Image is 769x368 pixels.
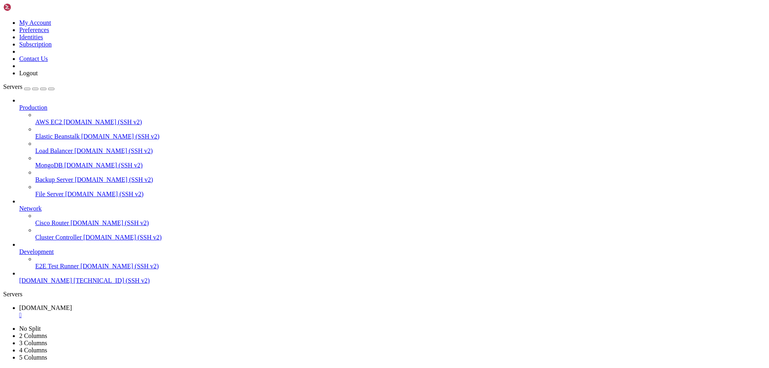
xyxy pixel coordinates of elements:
span: MongoDB [35,162,62,169]
a: E2E Test Runner [DOMAIN_NAME] (SSH v2) [35,263,766,270]
span: [DOMAIN_NAME] (SSH v2) [81,133,160,140]
div: Servers [3,291,766,298]
a: MongoDB [DOMAIN_NAME] (SSH v2) [35,162,766,169]
a: 2 Columns [19,332,47,339]
span: Cluster Controller [35,234,82,241]
x-row: Learn more about enabling ESM Apps service at [URL][DOMAIN_NAME] [3,167,665,173]
span: AWS EC2 [35,119,62,125]
a: Servers [3,83,54,90]
li: Network [19,198,766,241]
x-row: Usage of /: 73.9% of 24.44GB Users logged in: 0 [3,64,665,71]
a:  [19,312,766,319]
span: E2E Test Runner [35,263,79,269]
span: [DOMAIN_NAME] (SSH v2) [64,119,142,125]
span: Cisco Router [35,219,69,226]
x-row: * Documentation: [URL][DOMAIN_NAME] [3,17,665,24]
span: [TECHNICAL_ID] (SSH v2) [74,277,150,284]
span: [DOMAIN_NAME] (SSH v2) [75,176,153,183]
x-row: 685 updates can be applied immediately. [3,139,665,146]
a: Logout [19,70,38,76]
li: File Server [DOMAIN_NAME] (SSH v2) [35,183,766,198]
span: [DOMAIN_NAME] (SSH v2) [64,162,143,169]
li: Elastic Beanstalk [DOMAIN_NAME] (SSH v2) [35,126,766,140]
span: [DOMAIN_NAME] (SSH v2) [74,147,153,154]
li: E2E Test Runner [DOMAIN_NAME] (SSH v2) [35,255,766,270]
x-row: [URL][DOMAIN_NAME] [3,112,665,119]
a: My Account [19,19,51,26]
span: [DOMAIN_NAME] (SSH v2) [81,263,159,269]
a: Network [19,205,766,212]
x-row: * Strictly confined Kubernetes makes edge and IoT secure. Learn how MicroK8s [3,92,665,99]
span: [DOMAIN_NAME] [19,277,72,284]
li: Cluster Controller [DOMAIN_NAME] (SSH v2) [35,227,766,241]
a: Development [19,248,766,255]
span: Backup Server [35,176,73,183]
li: Load Balancer [DOMAIN_NAME] (SSH v2) [35,140,766,155]
a: Backup Server [DOMAIN_NAME] (SSH v2) [35,176,766,183]
x-row: 38 additional security updates can be applied with ESM Apps. [3,160,665,167]
x-row: System load: 0.0 Processes: 126 [3,58,665,64]
a: 4 Columns [19,347,47,354]
span: [DOMAIN_NAME] [19,304,72,311]
span: Network [19,205,42,212]
x-row: just raised the bar for easy, resilient and secure K8s cluster deployment. [3,99,665,105]
span: Load Balancer [35,147,73,154]
li: Cisco Router [DOMAIN_NAME] (SSH v2) [35,212,766,227]
x-row: * Management: [URL][DOMAIN_NAME] [3,24,665,30]
li: Backup Server [DOMAIN_NAME] (SSH v2) [35,169,766,183]
li: [DOMAIN_NAME] [TECHNICAL_ID] (SSH v2) [19,270,766,284]
a: Contact Us [19,55,48,62]
a: Cisco Router [DOMAIN_NAME] (SSH v2) [35,219,766,227]
span: Development [19,248,54,255]
x-row: System information as of [DATE] [3,44,665,51]
a: Preferences [19,26,49,33]
x-row: Swap usage: 31% [3,78,665,85]
a: [DOMAIN_NAME] [TECHNICAL_ID] (SSH v2) [19,277,766,284]
a: 5 Columns [19,354,47,361]
a: Load Balancer [DOMAIN_NAME] (SSH v2) [35,147,766,155]
a: No Split [19,325,41,332]
span: Elastic Beanstalk [35,133,80,140]
span: [DOMAIN_NAME] (SSH v2) [83,234,162,241]
x-row: * Support: [URL][DOMAIN_NAME] [3,30,665,37]
a: AWS EC2 [DOMAIN_NAME] (SSH v2) [35,119,766,126]
div: (18, 28) [64,194,67,201]
a: 3 Columns [19,340,47,346]
a: Production [19,104,766,111]
span: Production [19,104,47,111]
x-row: Expanded Security Maintenance for Applications is not enabled. [3,126,665,133]
x-row: Memory usage: 29% IPv4 address for eth0: [TECHNICAL_ID] [3,71,665,78]
li: Production [19,97,766,198]
x-row: Last login: [DATE] from [TECHNICAL_ID] [3,187,665,194]
span: [DOMAIN_NAME] (SSH v2) [65,191,144,197]
span: Servers [3,83,22,90]
a: Cluster Controller [DOMAIN_NAME] (SSH v2) [35,234,766,241]
x-row: root@vps130383:~# [3,194,665,201]
img: Shellngn [3,3,49,11]
a: File Server [DOMAIN_NAME] (SSH v2) [35,191,766,198]
x-row: Welcome to Ubuntu 22.04.5 LTS (GNU/Linux 5.15.0-139-generic x86_64) [3,3,665,10]
x-row: To see these additional updates run: apt list --upgradable [3,146,665,153]
li: Development [19,241,766,270]
a: vps130383.whmpanels.com [19,304,766,319]
li: AWS EC2 [DOMAIN_NAME] (SSH v2) [35,111,766,126]
a: Subscription [19,41,52,48]
span: [DOMAIN_NAME] (SSH v2) [70,219,149,226]
a: Identities [19,34,43,40]
span: File Server [35,191,64,197]
a: Elastic Beanstalk [DOMAIN_NAME] (SSH v2) [35,133,766,140]
li: MongoDB [DOMAIN_NAME] (SSH v2) [35,155,766,169]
